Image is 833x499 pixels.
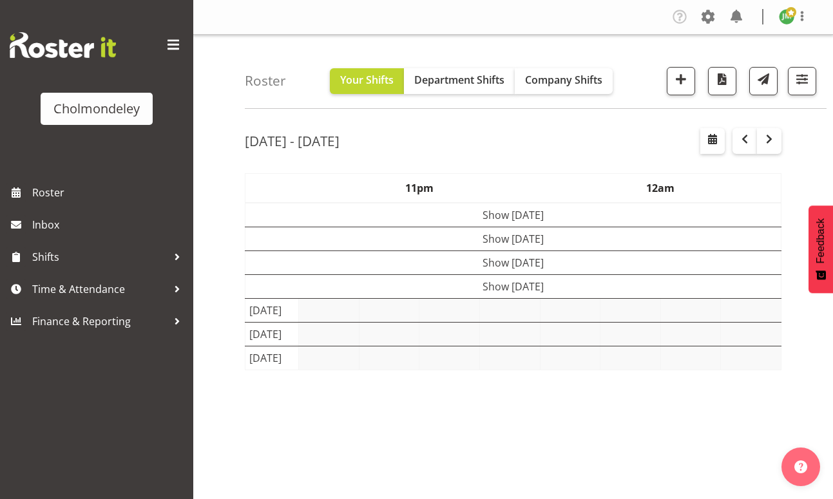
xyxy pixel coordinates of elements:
span: Department Shifts [414,73,504,87]
td: Show [DATE] [245,250,781,274]
img: help-xxl-2.png [794,460,807,473]
span: Roster [32,183,187,202]
span: Finance & Reporting [32,312,168,331]
span: Feedback [815,218,827,263]
img: Rosterit website logo [10,32,116,58]
span: Time & Attendance [32,279,168,299]
button: Send a list of all shifts for the selected filtered period to all rostered employees. [749,67,778,95]
button: Company Shifts [515,68,613,94]
button: Add a new shift [667,67,695,95]
th: 12am [540,173,781,203]
h4: Roster [245,73,286,88]
td: [DATE] [245,346,299,370]
button: Filter Shifts [788,67,816,95]
button: Department Shifts [404,68,515,94]
button: Select a specific date within the roster. [700,128,725,154]
td: [DATE] [245,322,299,346]
td: Show [DATE] [245,203,781,227]
span: Company Shifts [525,73,602,87]
td: Show [DATE] [245,274,781,298]
button: Your Shifts [330,68,404,94]
h2: [DATE] - [DATE] [245,133,340,149]
span: Your Shifts [340,73,394,87]
button: Download a PDF of the roster according to the set date range. [708,67,736,95]
span: Shifts [32,247,168,267]
button: Feedback - Show survey [809,205,833,293]
td: [DATE] [245,298,299,322]
img: jesse-marychurch10205.jpg [779,9,794,24]
span: Inbox [32,215,187,234]
th: 11pm [299,173,540,203]
td: Show [DATE] [245,227,781,250]
div: Cholmondeley [53,99,140,118]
